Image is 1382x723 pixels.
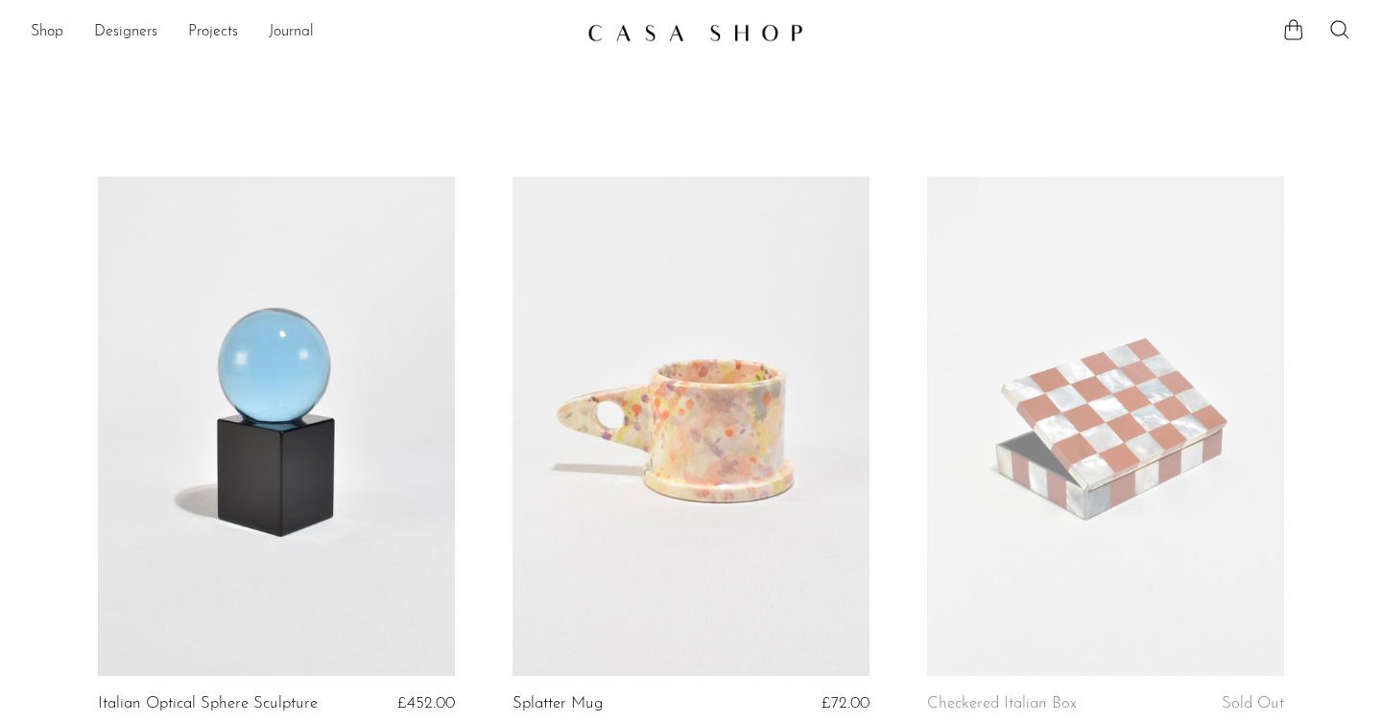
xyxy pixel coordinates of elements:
a: Projects [188,20,238,45]
a: Checkered Italian Box [927,695,1077,712]
a: Italian Optical Sphere Sculpture [98,695,318,712]
a: Journal [269,20,314,45]
ul: NEW HEADER MENU [31,16,572,49]
span: Sold Out [1222,695,1284,711]
a: Designers [94,20,157,45]
span: £72.00 [822,695,870,711]
a: Splatter Mug [512,695,603,712]
span: £452.00 [397,695,455,711]
nav: Desktop navigation [31,16,572,49]
a: Shop [31,20,63,45]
